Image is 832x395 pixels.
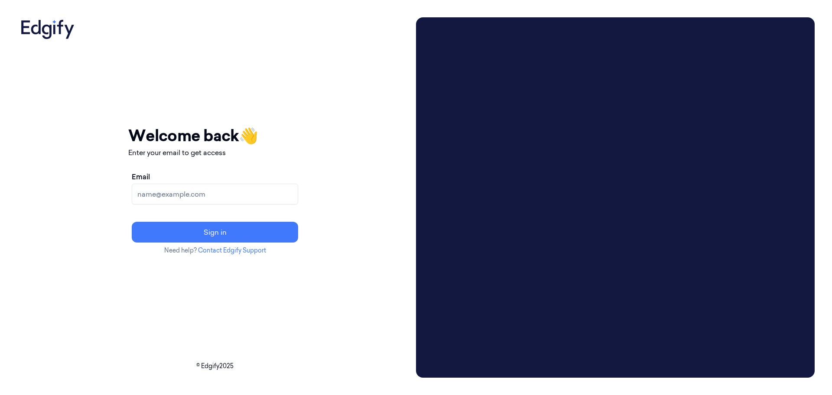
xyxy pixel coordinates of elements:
h1: Welcome back 👋 [128,124,302,147]
input: name@example.com [132,184,298,204]
a: Contact Edgify Support [198,246,266,254]
button: Sign in [132,222,298,243]
p: © Edgify 2025 [17,362,413,371]
p: Enter your email to get access [128,147,302,158]
p: Need help? [128,246,302,255]
label: Email [132,172,150,182]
